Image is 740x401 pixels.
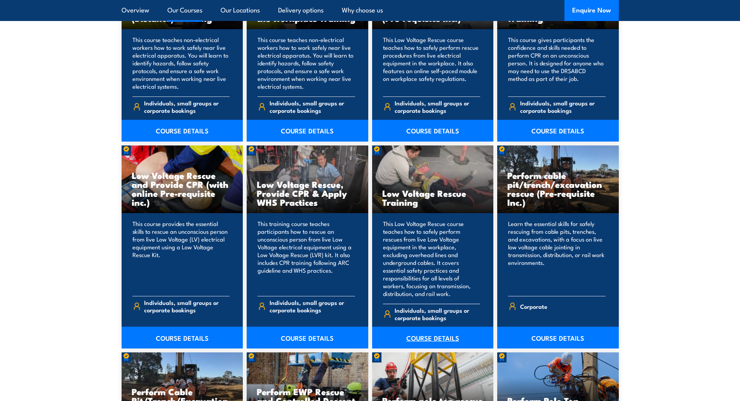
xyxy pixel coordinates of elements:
span: Individuals, small groups or corporate bookings [270,99,355,114]
span: Individuals, small groups or corporate bookings [395,99,480,114]
a: COURSE DETAILS [247,327,368,348]
p: This Low Voltage Rescue course teaches how to safely perform rescues from live Low Voltage equipm... [383,220,481,298]
p: This course provides the essential skills to rescue an unconscious person from live Low Voltage (... [132,220,230,290]
span: Individuals, small groups or corporate bookings [270,299,355,313]
a: COURSE DETAILS [122,327,243,348]
span: Individuals, small groups or corporate bookings [144,299,230,313]
p: This course gives participants the confidence and skills needed to perform CPR on an unconscious ... [508,36,606,90]
p: Learn the essential skills for safely rescuing from cable pits, trenches, and excavations, with a... [508,220,606,290]
a: COURSE DETAILS [122,120,243,142]
span: Corporate [520,300,547,312]
h3: Low Voltage Rescue, Provide CPR & Apply WHS Practices [257,180,358,207]
span: Individuals, small groups or corporate bookings [395,306,480,321]
h3: Low Voltage Rescue Training [382,189,484,207]
p: This training course teaches participants how to rescue an unconscious person from live Low Volta... [258,220,355,290]
span: Individuals, small groups or corporate bookings [144,99,230,114]
a: COURSE DETAILS [247,120,368,142]
p: This course teaches non-electrical workers how to work safely near live electrical apparatus. You... [258,36,355,90]
a: COURSE DETAILS [497,120,619,142]
a: COURSE DETAILS [372,120,494,142]
h3: Perform cable pit/trench/excavation rescue (Pre-requisite Inc.) [507,171,609,207]
p: This course teaches non-electrical workers how to work safely near live electrical apparatus. You... [132,36,230,90]
h3: Low Voltage Rescue (Pre-requisite inc.) [382,5,484,23]
h3: Low Voltage Rescue and Provide CPR (with online Pre-requisite inc.) [132,171,233,207]
a: COURSE DETAILS [497,327,619,348]
a: COURSE DETAILS [372,327,494,348]
p: This Low Voltage Rescue course teaches how to safely perform rescue procedures from live electric... [383,36,481,90]
span: Individuals, small groups or corporate bookings [520,99,606,114]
